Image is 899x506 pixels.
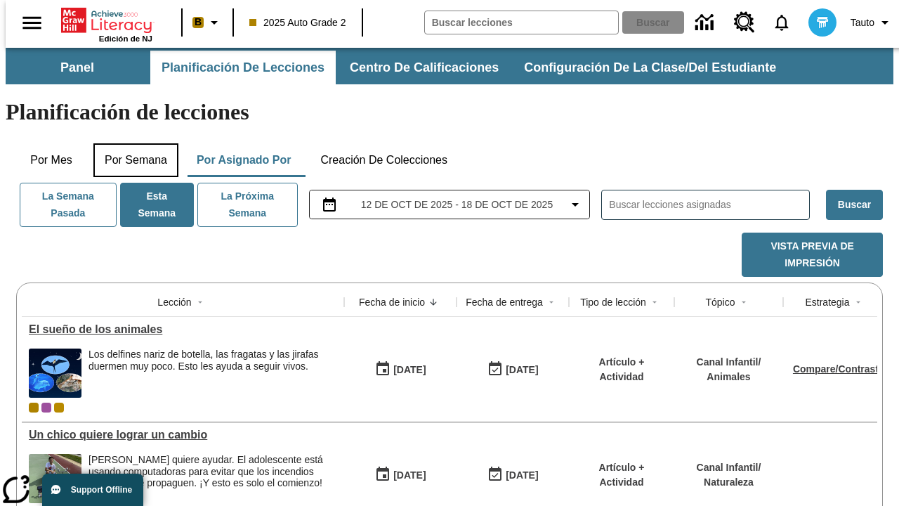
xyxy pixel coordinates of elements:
[61,6,152,34] a: Portada
[580,295,646,309] div: Tipo de lección
[393,467,426,484] div: [DATE]
[793,363,879,375] a: Compare/Contrast
[506,467,538,484] div: [DATE]
[61,5,152,43] div: Portada
[359,295,425,309] div: Fecha de inicio
[29,323,337,336] div: El sueño de los animales
[705,295,735,309] div: Tópico
[197,183,298,227] button: La próxima semana
[851,15,874,30] span: Tauto
[29,429,337,441] a: Un chico quiere lograr un cambio, Lecciones
[29,403,39,413] div: Clase actual
[120,183,194,227] button: Esta semana
[88,454,337,503] div: Ryan Honary quiere ayudar. El adolescente está usando computadoras para evitar que los incendios ...
[195,13,202,31] span: B
[735,294,752,311] button: Sort
[697,460,761,475] p: Canal Infantil /
[309,143,459,177] button: Creación de colecciones
[513,51,787,84] button: Configuración de la clase/del estudiante
[6,51,789,84] div: Subbarra de navegación
[763,4,800,41] a: Notificaciones
[29,454,81,503] img: Ryan Honary posa en cuclillas con unos dispositivos de detección de incendios
[11,2,53,44] button: Abrir el menú lateral
[850,294,867,311] button: Sort
[339,51,510,84] button: Centro de calificaciones
[350,60,499,76] span: Centro de calificaciones
[425,11,618,34] input: Buscar campo
[687,4,726,42] a: Centro de información
[646,294,663,311] button: Sort
[41,403,51,413] div: OL 2025 Auto Grade 3
[60,60,94,76] span: Panel
[543,294,560,311] button: Sort
[609,195,809,215] input: Buscar lecciones asignadas
[187,10,228,35] button: Boost El color de la clase es anaranjado claro. Cambiar el color de la clase.
[506,361,538,379] div: [DATE]
[826,190,883,220] button: Buscar
[71,485,132,495] span: Support Offline
[466,295,543,309] div: Fecha de entrega
[29,323,337,336] a: El sueño de los animales, Lecciones
[370,356,431,383] button: 10/15/25: Primer día en que estuvo disponible la lección
[805,295,849,309] div: Estrategia
[88,454,337,489] div: [PERSON_NAME] quiere ayudar. El adolescente está usando computadoras para evitar que los incendio...
[88,349,337,372] div: Los delfines nariz de botella, las fragatas y las jirafas duermen muy poco. Esto les ayuda a segu...
[29,429,337,441] div: Un chico quiere lograr un cambio
[88,349,337,398] div: Los delfines nariz de botella, las fragatas y las jirafas duermen muy poco. Esto les ayuda a segu...
[192,294,209,311] button: Sort
[162,60,324,76] span: Planificación de lecciones
[361,197,553,212] span: 12 de oct de 2025 - 18 de oct de 2025
[93,143,178,177] button: Por semana
[16,143,86,177] button: Por mes
[54,403,64,413] div: New 2025 class
[567,196,584,213] svg: Collapse Date Range Filter
[524,60,776,76] span: Configuración de la clase/del estudiante
[185,143,303,177] button: Por asignado por
[483,462,543,488] button: 10/15/25: Último día en que podrá accederse la lección
[315,196,584,213] button: Seleccione el intervalo de fechas opción del menú
[393,361,426,379] div: [DATE]
[742,233,883,277] button: Vista previa de impresión
[370,462,431,488] button: 10/15/25: Primer día en que estuvo disponible la lección
[150,51,336,84] button: Planificación de lecciones
[800,4,845,41] button: Escoja un nuevo avatar
[157,295,191,309] div: Lección
[20,183,117,227] button: La semana pasada
[6,48,893,84] div: Subbarra de navegación
[249,15,346,30] span: 2025 Auto Grade 2
[576,460,667,490] p: Artículo + Actividad
[6,99,893,125] h1: Planificación de lecciones
[42,474,143,506] button: Support Offline
[808,8,836,37] img: avatar image
[697,355,761,370] p: Canal Infantil /
[425,294,442,311] button: Sort
[7,51,147,84] button: Panel
[697,370,761,384] p: Animales
[29,349,81,398] img: Fotos de una fragata, dos delfines nariz de botella y una jirafa sobre un fondo de noche estrellada.
[726,4,763,41] a: Centro de recursos, Se abrirá en una pestaña nueva.
[845,10,899,35] button: Perfil/Configuración
[576,355,667,384] p: Artículo + Actividad
[99,34,152,43] span: Edición de NJ
[697,475,761,490] p: Naturaleza
[483,356,543,383] button: 10/15/25: Último día en que podrá accederse la lección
